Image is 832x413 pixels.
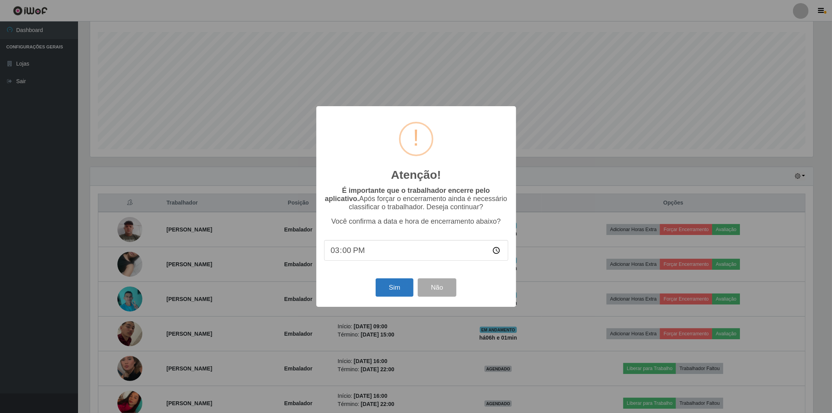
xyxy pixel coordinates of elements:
b: É importante que o trabalhador encerre pelo aplicativo. [325,187,490,203]
p: Após forçar o encerramento ainda é necessário classificar o trabalhador. Deseja continuar? [324,187,508,211]
p: Você confirma a data e hora de encerramento abaixo? [324,217,508,226]
button: Sim [376,278,413,297]
h2: Atenção! [391,168,441,182]
button: Não [418,278,456,297]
